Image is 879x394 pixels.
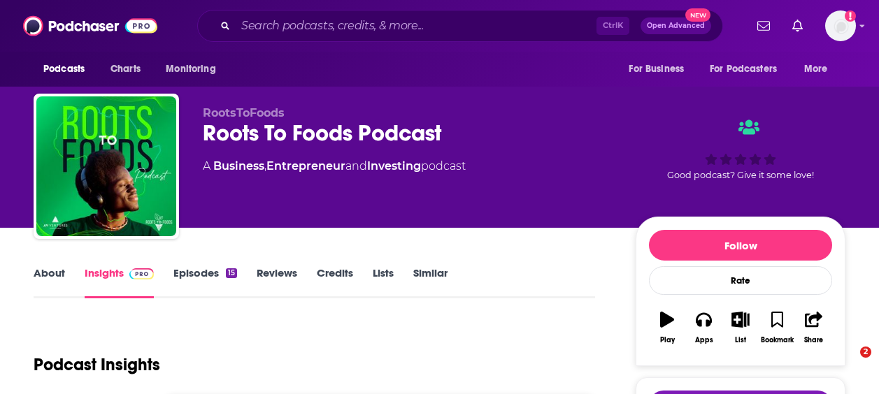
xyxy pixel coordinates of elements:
[345,159,367,173] span: and
[197,10,723,42] div: Search podcasts, credits, & more...
[367,159,421,173] a: Investing
[264,159,266,173] span: ,
[373,266,394,298] a: Lists
[825,10,856,41] span: Logged in as skimonkey
[685,8,710,22] span: New
[649,302,685,353] button: Play
[85,266,154,298] a: InsightsPodchaser Pro
[36,96,176,236] img: Roots To Foods Podcast
[804,59,828,79] span: More
[173,266,237,298] a: Episodes15
[649,230,832,261] button: Follow
[667,170,814,180] span: Good podcast? Give it some love!
[735,336,746,344] div: List
[129,268,154,279] img: Podchaser Pro
[266,159,345,173] a: Entrepreneur
[685,302,722,353] button: Apps
[752,14,776,38] a: Show notifications dropdown
[110,59,141,79] span: Charts
[860,346,871,358] span: 2
[636,106,845,193] div: Good podcast? Give it some love!
[641,17,711,34] button: Open AdvancedNew
[710,59,777,79] span: For Podcasters
[794,56,845,82] button: open menu
[722,302,759,353] button: List
[257,266,297,298] a: Reviews
[701,56,797,82] button: open menu
[34,354,160,375] h1: Podcast Insights
[845,10,856,22] svg: Add a profile image
[101,56,149,82] a: Charts
[23,13,157,39] img: Podchaser - Follow, Share and Rate Podcasts
[203,158,466,175] div: A podcast
[761,336,794,344] div: Bookmark
[226,268,237,278] div: 15
[43,59,85,79] span: Podcasts
[695,336,713,344] div: Apps
[660,336,675,344] div: Play
[203,106,285,119] span: RootsToFoods
[213,159,264,173] a: Business
[34,56,103,82] button: open menu
[34,266,65,298] a: About
[236,15,596,37] input: Search podcasts, credits, & more...
[831,346,865,380] iframe: Intercom live chat
[804,336,823,344] div: Share
[796,302,832,353] button: Share
[629,59,684,79] span: For Business
[156,56,234,82] button: open menu
[166,59,215,79] span: Monitoring
[647,22,705,29] span: Open Advanced
[759,302,795,353] button: Bookmark
[787,14,808,38] a: Show notifications dropdown
[619,56,701,82] button: open menu
[317,266,353,298] a: Credits
[413,266,448,298] a: Similar
[825,10,856,41] img: User Profile
[596,17,629,35] span: Ctrl K
[649,266,832,295] div: Rate
[825,10,856,41] button: Show profile menu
